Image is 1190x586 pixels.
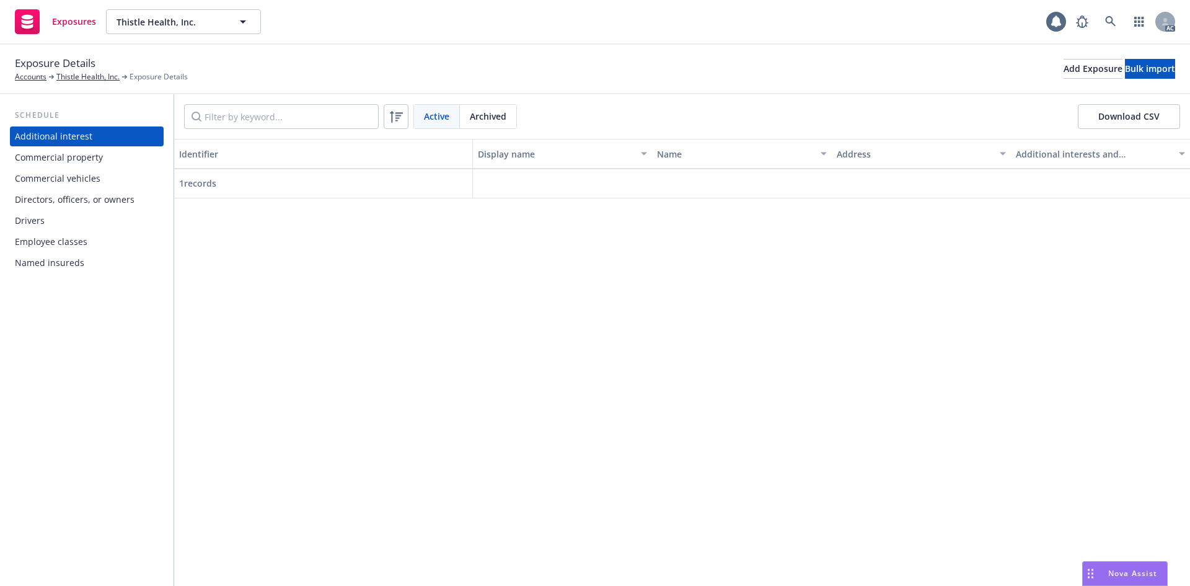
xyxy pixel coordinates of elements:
a: Employee classes [10,232,164,252]
span: Nova Assist [1108,568,1157,579]
span: Active [424,110,449,123]
a: Commercial vehicles [10,169,164,189]
button: Add Exposure [1064,59,1122,79]
div: Commercial vehicles [15,169,100,189]
div: Additional interest [15,127,92,146]
a: Thistle Health, Inc. [56,71,120,82]
div: Drag to move [1083,562,1098,585]
a: Commercial property [10,148,164,167]
button: Download CSV [1078,104,1180,129]
div: Display name [478,148,633,161]
a: Switch app [1127,9,1152,34]
a: Report a Bug [1070,9,1095,34]
div: Bulk import [1125,60,1175,78]
div: Directors, officers, or owners [15,190,134,210]
span: Exposures [52,17,96,27]
div: Add Exposure [1064,60,1122,78]
input: Filter by keyword... [184,104,379,129]
a: Exposures [10,4,101,39]
a: Search [1098,9,1123,34]
button: Thistle Health, Inc. [106,9,261,34]
a: Directors, officers, or owners [10,190,164,210]
div: Identifier [179,148,467,161]
a: Named insureds [10,253,164,273]
button: Address [832,139,1011,169]
span: Exposure Details [130,71,188,82]
div: Employee classes [15,232,87,252]
button: Nova Assist [1082,561,1168,586]
div: Name [657,148,813,161]
div: Drivers [15,211,45,231]
div: Additional interests and endorsements applied [1016,148,1171,161]
a: Additional interest [10,127,164,146]
button: Display name [473,139,652,169]
span: Exposure Details [15,55,95,71]
span: Archived [470,110,506,123]
div: Commercial property [15,148,103,167]
a: Accounts [15,71,46,82]
a: Drivers [10,211,164,231]
div: Schedule [10,109,164,122]
button: Additional interests and endorsements applied [1011,139,1190,169]
button: Name [652,139,831,169]
span: 1 records [179,177,216,189]
div: Address [837,148,992,161]
button: Identifier [174,139,473,169]
span: Thistle Health, Inc. [117,16,224,29]
button: Bulk import [1125,59,1175,79]
div: Named insureds [15,253,84,273]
